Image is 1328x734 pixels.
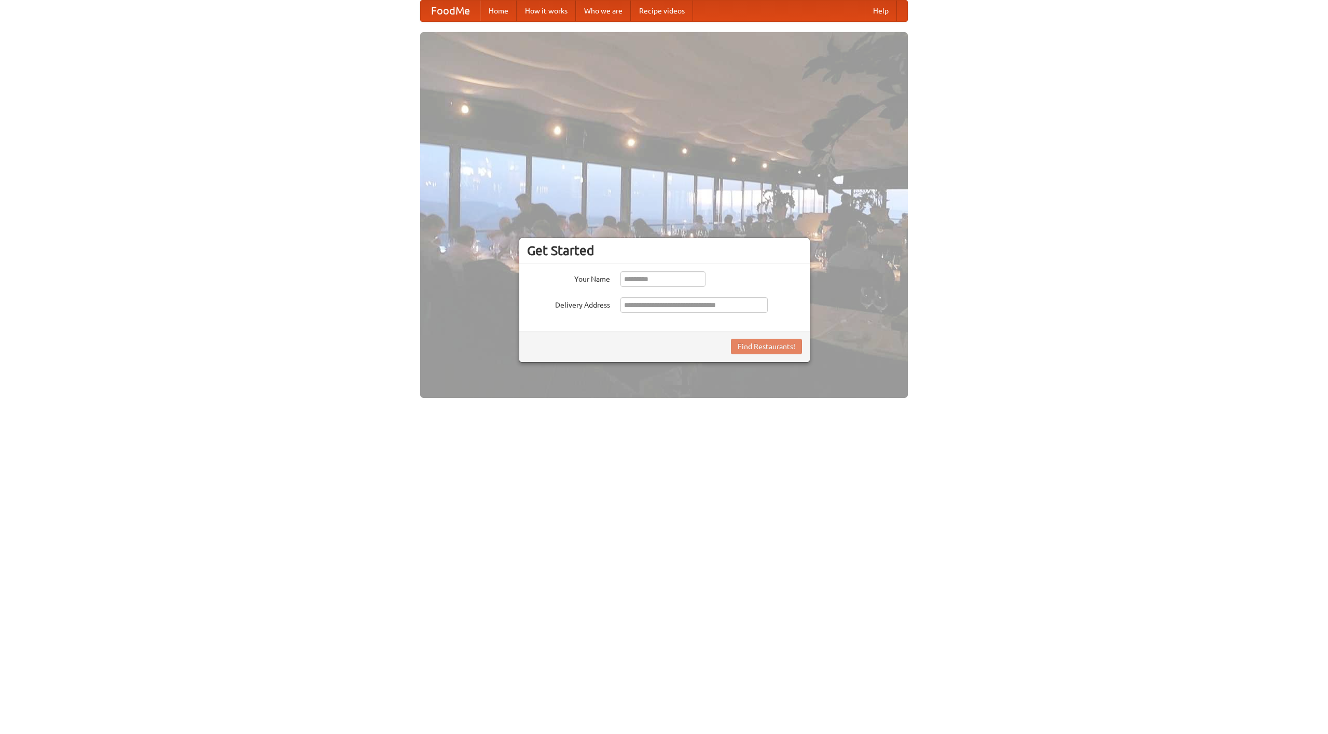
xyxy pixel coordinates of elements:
a: FoodMe [421,1,480,21]
button: Find Restaurants! [731,339,802,354]
a: How it works [517,1,576,21]
label: Delivery Address [527,297,610,310]
a: Recipe videos [631,1,693,21]
label: Your Name [527,271,610,284]
a: Who we are [576,1,631,21]
h3: Get Started [527,243,802,258]
a: Home [480,1,517,21]
a: Help [865,1,897,21]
